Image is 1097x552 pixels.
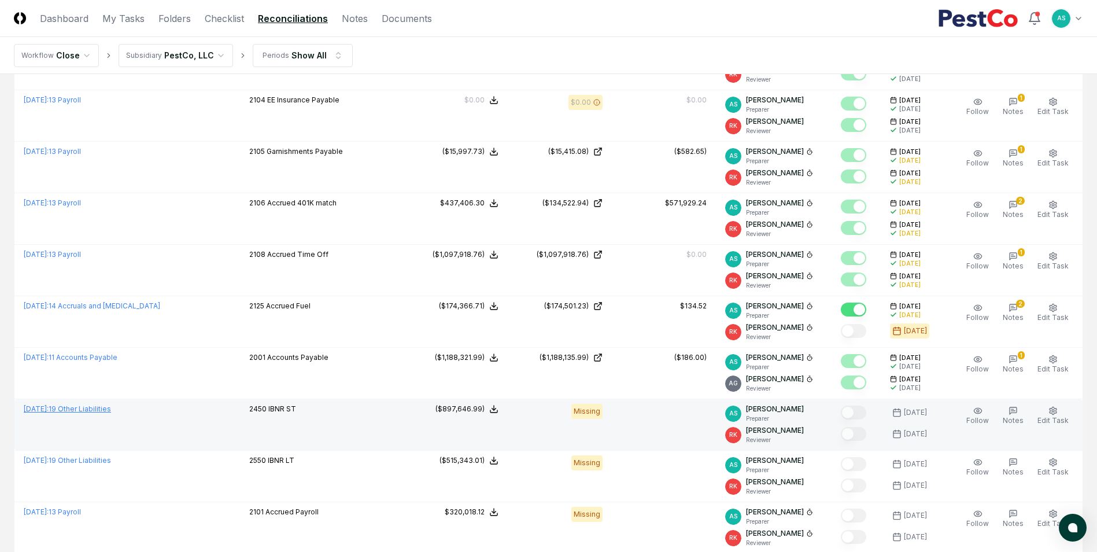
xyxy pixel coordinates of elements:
[249,507,264,516] span: 2101
[746,95,804,105] p: [PERSON_NAME]
[24,456,111,465] a: [DATE]:19 Other Liabilities
[899,220,921,229] span: [DATE]
[746,208,813,217] p: Preparer
[841,221,866,235] button: Mark complete
[445,507,485,517] div: $320,018.12
[1000,507,1026,531] button: Notes
[746,528,804,539] p: [PERSON_NAME]
[1000,404,1026,428] button: Notes
[899,311,921,319] div: [DATE]
[899,302,921,311] span: [DATE]
[746,178,813,187] p: Reviewer
[841,170,866,183] button: Mark complete
[571,507,603,522] div: Missing
[382,12,432,25] a: Documents
[841,376,866,389] button: Mark complete
[686,95,707,105] div: $0.00
[1016,300,1025,308] div: 2
[746,249,804,260] p: [PERSON_NAME]
[746,487,804,496] p: Reviewer
[899,117,921,126] span: [DATE]
[14,44,353,67] nav: breadcrumb
[268,456,294,465] span: IBNR LT
[841,427,866,441] button: Mark complete
[24,507,81,516] a: [DATE]:13 Payroll
[729,306,737,315] span: AS
[966,107,989,116] span: Follow
[537,249,589,260] div: ($1,097,918.76)
[899,199,921,208] span: [DATE]
[746,539,813,547] p: Reviewer
[249,456,266,465] span: 2550
[746,363,813,371] p: Preparer
[966,262,989,270] span: Follow
[517,146,603,157] a: ($15,415.08)
[544,301,589,311] div: ($174,501.23)
[342,12,368,25] a: Notes
[964,455,991,480] button: Follow
[841,200,866,214] button: Mark complete
[899,384,921,392] div: [DATE]
[249,95,265,104] span: 2104
[729,173,737,182] span: RK
[439,455,485,466] div: ($515,343.01)
[1003,365,1024,373] span: Notes
[729,327,737,336] span: RK
[1037,519,1069,528] span: Edit Task
[964,146,991,171] button: Follow
[265,507,319,516] span: Accrued Payroll
[1037,416,1069,425] span: Edit Task
[267,147,343,156] span: Garnishments Payable
[746,466,804,474] p: Preparer
[249,147,265,156] span: 2105
[24,95,49,104] span: [DATE] :
[938,9,1018,28] img: PestCo logo
[1037,159,1069,167] span: Edit Task
[746,146,804,157] p: [PERSON_NAME]
[899,272,921,281] span: [DATE]
[24,250,49,259] span: [DATE] :
[548,146,589,157] div: ($15,415.08)
[267,250,328,259] span: Accrued Time Off
[1057,14,1065,23] span: AS
[102,12,145,25] a: My Tasks
[24,404,111,413] a: [DATE]:19 Other Liabilities
[249,198,265,207] span: 2106
[540,352,589,363] div: ($1,188,135.99)
[746,105,804,114] p: Preparer
[746,198,804,208] p: [PERSON_NAME]
[841,97,866,111] button: Mark complete
[729,276,737,285] span: RK
[841,324,866,338] button: Mark complete
[746,436,804,444] p: Reviewer
[24,301,160,310] a: [DATE]:14 Accruals and [MEDICAL_DATA]
[571,404,603,419] div: Missing
[746,414,804,423] p: Preparer
[21,50,54,61] div: Workflow
[899,148,921,156] span: [DATE]
[686,249,707,260] div: $0.00
[442,146,485,157] div: ($15,997.73)
[249,250,265,259] span: 2108
[899,208,921,216] div: [DATE]
[966,519,989,528] span: Follow
[40,12,88,25] a: Dashboard
[899,362,921,371] div: [DATE]
[24,353,49,362] span: [DATE] :
[1003,313,1024,322] span: Notes
[746,157,813,165] p: Preparer
[746,352,804,363] p: [PERSON_NAME]
[1000,352,1026,377] button: 1Notes
[729,70,737,79] span: RK
[435,352,485,363] div: ($1,188,321.99)
[964,249,991,274] button: Follow
[746,260,813,268] p: Preparer
[899,75,921,83] div: [DATE]
[841,303,866,317] button: Mark complete
[249,353,265,362] span: 2001
[729,461,737,469] span: AS
[24,198,49,207] span: [DATE] :
[966,416,989,425] span: Follow
[899,169,921,178] span: [DATE]
[439,301,485,311] div: ($174,366.71)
